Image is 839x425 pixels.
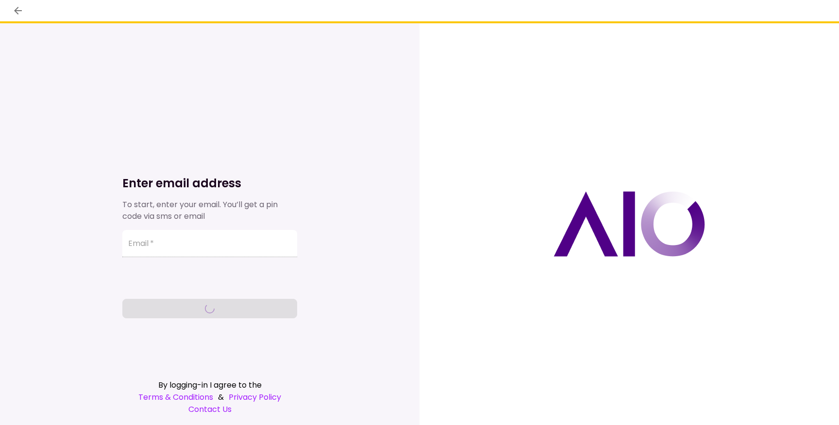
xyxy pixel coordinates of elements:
div: By logging-in I agree to the [122,379,297,391]
button: back [10,2,26,19]
a: Terms & Conditions [138,391,213,403]
h1: Enter email address [122,176,297,191]
div: & [122,391,297,403]
a: Privacy Policy [229,391,281,403]
a: Contact Us [122,403,297,415]
div: To start, enter your email. You’ll get a pin code via sms or email [122,199,297,222]
img: AIO logo [554,191,705,257]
